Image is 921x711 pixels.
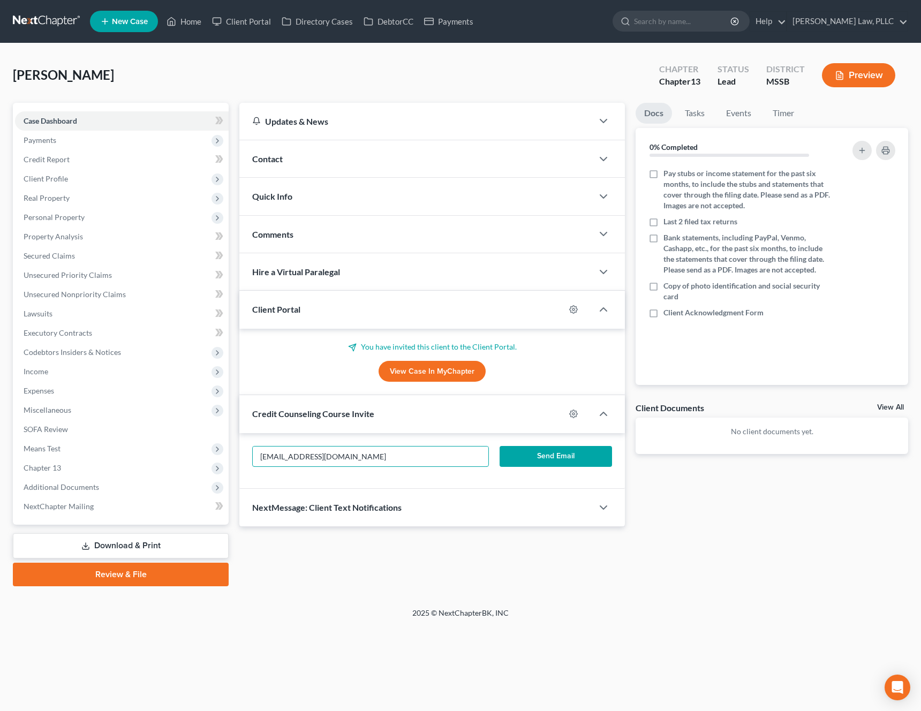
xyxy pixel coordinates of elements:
div: Open Intercom Messenger [885,675,910,700]
div: District [766,63,805,75]
a: Timer [764,103,803,124]
span: 13 [691,76,700,86]
span: Property Analysis [24,232,83,241]
span: Credit Counseling Course Invite [252,409,374,419]
a: Docs [636,103,672,124]
strong: 0% Completed [650,142,698,152]
a: Unsecured Nonpriority Claims [15,285,229,304]
span: Unsecured Priority Claims [24,270,112,279]
a: [PERSON_NAME] Law, PLLC [787,12,908,31]
a: Home [161,12,207,31]
span: Client Portal [252,304,300,314]
span: Miscellaneous [24,405,71,414]
span: NextChapter Mailing [24,502,94,511]
span: Additional Documents [24,482,99,491]
span: Bank statements, including PayPal, Venmo, Cashapp, etc., for the past six months, to include the ... [663,232,831,275]
div: Lead [718,75,749,88]
a: View Case in MyChapter [379,361,486,382]
span: Quick Info [252,191,292,201]
span: Comments [252,229,293,239]
span: Lawsuits [24,309,52,318]
a: Property Analysis [15,227,229,246]
p: You have invited this client to the Client Portal. [252,342,612,352]
a: Credit Report [15,150,229,169]
div: Chapter [659,75,700,88]
input: Search by name... [634,11,732,31]
p: No client documents yet. [644,426,900,437]
div: MSSB [766,75,805,88]
input: Enter email [253,447,488,467]
span: Means Test [24,444,61,453]
a: DebtorCC [358,12,419,31]
a: Directory Cases [276,12,358,31]
div: Status [718,63,749,75]
a: NextChapter Mailing [15,497,229,516]
a: Payments [419,12,479,31]
div: Updates & News [252,116,580,127]
span: Personal Property [24,213,85,222]
a: Tasks [676,103,713,124]
div: Chapter [659,63,700,75]
a: Events [718,103,760,124]
a: Help [750,12,786,31]
span: [PERSON_NAME] [13,67,114,82]
span: SOFA Review [24,425,68,434]
span: Pay stubs or income statement for the past six months, to include the stubs and statements that c... [663,168,831,211]
span: Expenses [24,386,54,395]
span: Real Property [24,193,70,202]
span: Copy of photo identification and social security card [663,281,831,302]
span: Unsecured Nonpriority Claims [24,290,126,299]
span: Contact [252,154,283,164]
span: Credit Report [24,155,70,164]
span: Payments [24,135,56,145]
div: 2025 © NextChapterBK, INC [155,608,766,627]
button: Preview [822,63,895,87]
a: Lawsuits [15,304,229,323]
a: Download & Print [13,533,229,558]
span: Case Dashboard [24,116,77,125]
span: Hire a Virtual Paralegal [252,267,340,277]
span: Codebtors Insiders & Notices [24,347,121,357]
span: Chapter 13 [24,463,61,472]
a: Unsecured Priority Claims [15,266,229,285]
a: Review & File [13,563,229,586]
a: Secured Claims [15,246,229,266]
button: Send Email [500,446,613,467]
a: Executory Contracts [15,323,229,343]
a: Client Portal [207,12,276,31]
span: Executory Contracts [24,328,92,337]
span: Last 2 filed tax returns [663,216,737,227]
a: View All [877,404,904,411]
span: NextMessage: Client Text Notifications [252,502,402,512]
span: Secured Claims [24,251,75,260]
span: Income [24,367,48,376]
div: Client Documents [636,402,704,413]
a: Case Dashboard [15,111,229,131]
span: Client Profile [24,174,68,183]
span: Client Acknowledgment Form [663,307,764,318]
a: SOFA Review [15,420,229,439]
span: New Case [112,18,148,26]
